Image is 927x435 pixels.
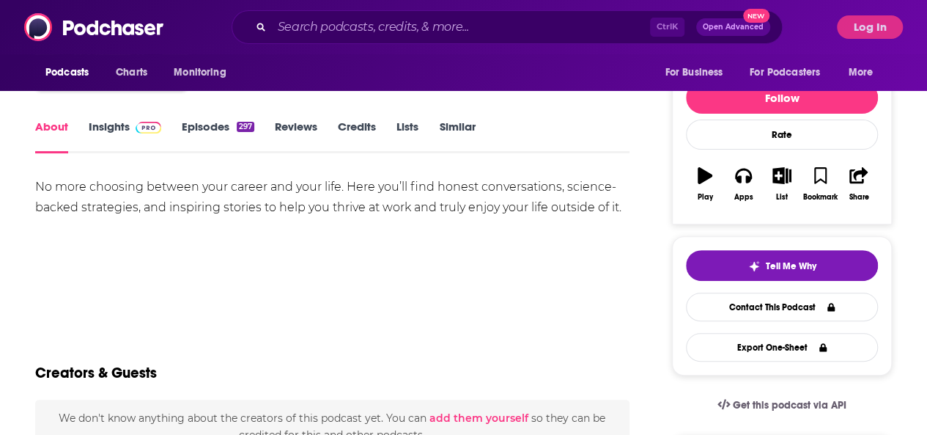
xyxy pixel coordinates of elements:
img: tell me why sparkle [748,260,760,272]
input: Search podcasts, credits, & more... [272,15,650,39]
span: Get this podcast via API [733,399,846,412]
button: open menu [35,59,108,87]
span: Open Advanced [703,23,764,31]
a: About [35,120,68,153]
span: Podcasts [45,62,89,83]
a: Get this podcast via API [706,387,858,423]
button: Log In [837,15,903,39]
h2: Creators & Guests [35,364,157,382]
span: Charts [116,62,147,83]
div: List [776,193,788,202]
div: Search podcasts, credits, & more... [232,10,783,44]
div: Rate [686,120,878,150]
a: InsightsPodchaser Pro [89,120,161,153]
div: Bookmark [803,193,838,202]
span: Monitoring [174,62,226,83]
a: Contact This Podcast [686,293,878,321]
button: Follow [686,81,878,114]
button: Play [686,158,724,211]
button: Bookmark [801,158,839,211]
a: Reviews [275,120,317,153]
button: open menu [838,59,892,87]
a: Charts [106,59,156,87]
span: Tell Me Why [766,260,816,272]
a: Credits [338,120,376,153]
button: Open AdvancedNew [696,18,770,36]
button: Share [840,158,878,211]
div: Apps [734,193,753,202]
a: Episodes297 [182,120,254,153]
button: Export One-Sheet [686,333,878,362]
div: No more choosing between your career and your life. Here you’ll find honest conversations, scienc... [35,177,629,218]
span: For Podcasters [750,62,820,83]
button: open menu [163,59,245,87]
a: Similar [439,120,475,153]
img: Podchaser Pro [136,122,161,134]
span: For Business [665,62,723,83]
button: open menu [654,59,741,87]
button: List [763,158,801,211]
a: Lists [396,120,418,153]
button: Apps [724,158,762,211]
button: open menu [740,59,841,87]
span: More [849,62,874,83]
div: 297 [237,122,254,132]
button: tell me why sparkleTell Me Why [686,250,878,281]
img: Podchaser - Follow, Share and Rate Podcasts [24,13,165,41]
div: Share [849,193,868,202]
button: add them yourself [429,412,528,424]
div: Play [698,193,713,202]
span: New [743,9,769,23]
span: Ctrl K [650,18,684,37]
